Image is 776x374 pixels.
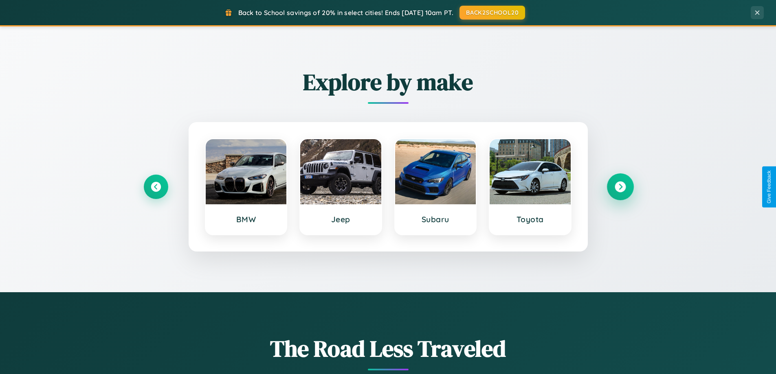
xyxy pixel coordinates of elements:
[459,6,525,20] button: BACK2SCHOOL20
[498,214,563,224] h3: Toyota
[238,9,453,17] span: Back to School savings of 20% in select cities! Ends [DATE] 10am PT.
[144,66,633,98] h2: Explore by make
[403,214,468,224] h3: Subaru
[308,214,373,224] h3: Jeep
[766,171,772,203] div: Give Feedback
[214,214,279,224] h3: BMW
[144,333,633,364] h1: The Road Less Traveled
